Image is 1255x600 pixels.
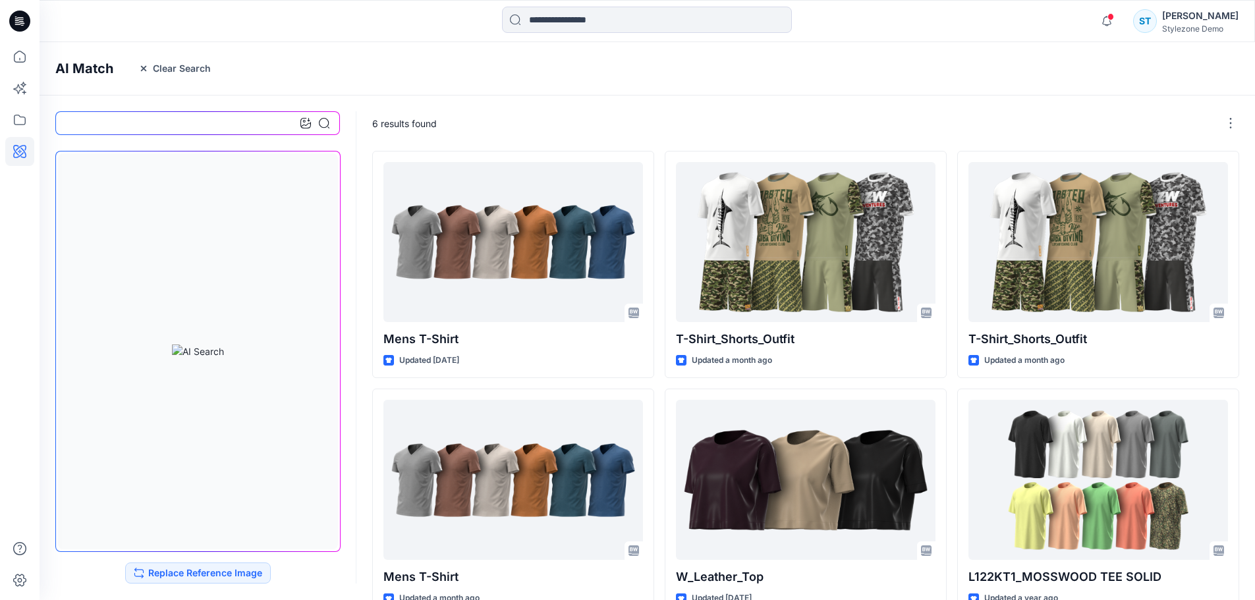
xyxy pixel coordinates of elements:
a: T-Shirt_Shorts_Outfit [968,162,1228,322]
p: W_Leather_Top [676,568,935,586]
p: L122KT1_MOSSWOOD TEE SOLID [968,568,1228,586]
a: T-Shirt_Shorts_Outfit [676,162,935,322]
p: Mens T-Shirt [383,568,643,586]
div: [PERSON_NAME] [1162,8,1239,24]
div: ST [1133,9,1157,33]
h4: AI Match [55,61,113,76]
button: Clear Search [130,58,219,79]
p: Updated [DATE] [399,354,459,368]
p: T-Shirt_Shorts_Outfit [968,330,1228,348]
p: 6 results found [372,117,437,130]
p: Mens T-Shirt [383,330,643,348]
div: Stylezone Demo [1162,24,1239,34]
a: L122KT1_MOSSWOOD TEE SOLID [968,400,1228,560]
img: AI Search [172,344,224,358]
button: Replace Reference Image [125,562,271,584]
p: T-Shirt_Shorts_Outfit [676,330,935,348]
a: Mens T-Shirt [383,400,643,560]
p: Updated a month ago [692,354,772,368]
a: W_Leather_Top [676,400,935,560]
p: Updated a month ago [984,354,1065,368]
a: Mens T-Shirt [383,162,643,322]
